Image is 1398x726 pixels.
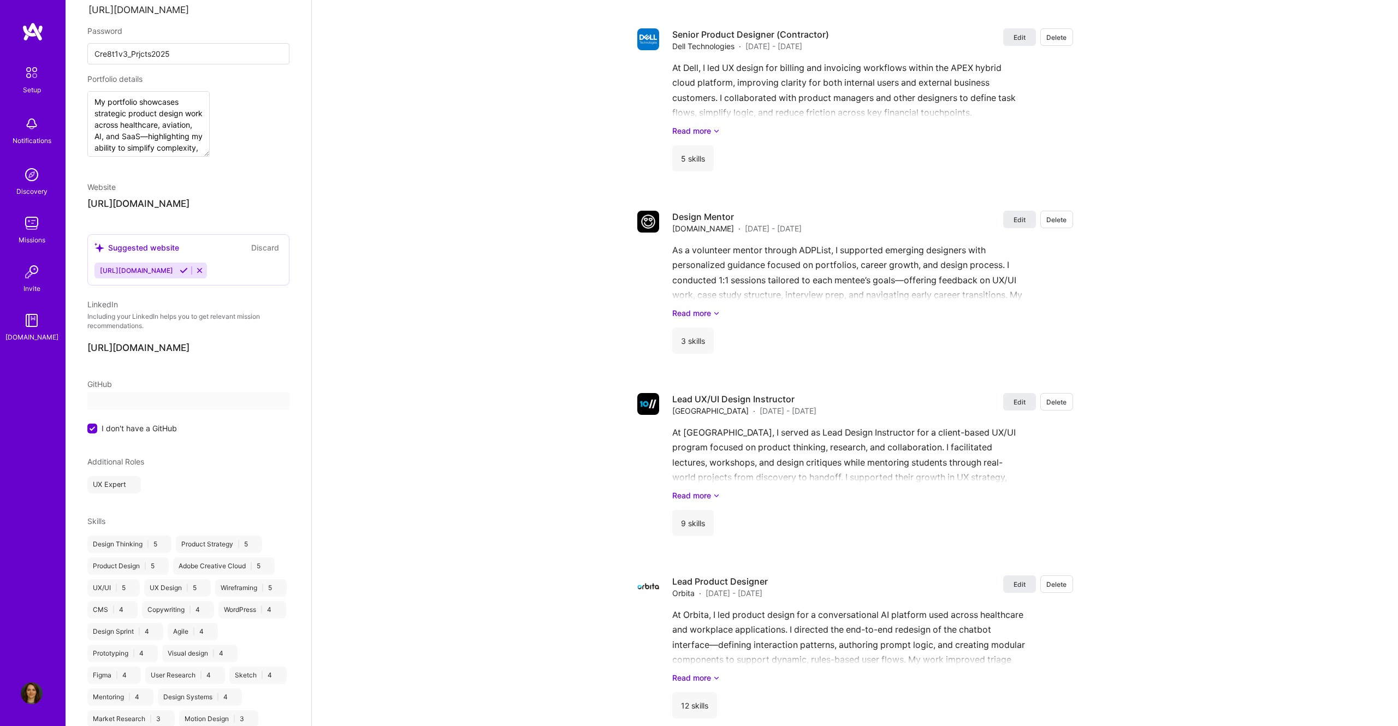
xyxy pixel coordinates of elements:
span: [DOMAIN_NAME] [672,223,734,234]
img: setup [20,61,43,84]
div: [DOMAIN_NAME] [5,331,58,343]
span: | [144,562,146,570]
div: Portfolio details [87,73,289,85]
img: discovery [21,164,43,186]
div: CMS 4 [87,601,138,618]
div: Figma 4 [87,667,141,684]
div: Discovery [16,186,48,197]
img: bell [21,113,43,135]
div: Sketch 4 [229,667,286,684]
div: Notifications [13,135,51,146]
i: Reject [196,266,204,275]
i: Accept [180,266,188,275]
i: icon ArrowDownSecondaryDark [713,125,720,136]
button: Edit [1003,211,1036,228]
h4: Lead UX/UI Design Instructor [672,393,816,405]
div: 9 skills [672,510,714,536]
span: | [250,562,252,570]
div: Design Sprint 4 [87,623,163,640]
div: Copywriting 4 [142,601,214,618]
span: GitHub [87,379,112,389]
i: icon Close [265,564,269,568]
a: Read more [672,672,1073,683]
i: icon Close [209,630,212,634]
span: Skills [87,516,105,526]
i: icon ArrowDownSecondaryDark [713,490,720,501]
img: logo [22,22,44,41]
div: 12 skills [672,692,717,718]
span: | [238,540,240,549]
button: Delete [1040,211,1073,228]
button: Delete [1040,28,1073,46]
div: WordPress 4 [218,601,286,618]
button: Edit [1003,28,1036,46]
span: | [262,584,264,592]
span: Edit [1014,580,1026,589]
span: | [133,649,135,658]
span: | [200,671,202,680]
div: Setup [23,84,41,96]
div: User Research 4 [145,667,225,684]
div: Prototyping 4 [87,645,158,662]
button: Discard [248,241,282,254]
i: icon Close [253,543,257,546]
i: icon Close [149,652,152,656]
span: | [112,605,115,614]
img: guide book [21,310,43,331]
span: · [699,587,701,599]
span: | [116,671,118,680]
i: icon Close [277,586,281,590]
span: · [753,405,755,416]
span: [URL][DOMAIN_NAME] [100,266,173,275]
span: Dell Technologies [672,40,734,52]
div: Wireframing 5 [215,579,286,597]
img: teamwork [21,212,43,234]
h4: Design Mentor [672,211,802,223]
div: 5 skills [672,145,714,171]
span: Edit [1014,33,1026,42]
img: Invite [21,261,43,283]
i: icon Close [233,695,236,699]
input: Password [87,43,289,64]
input: http://... [87,195,289,212]
span: [DATE] - [DATE] [745,40,802,52]
span: Orbita [672,587,695,599]
input: http://... [87,4,289,16]
textarea: My portfolio showcases strategic product design work across healthcare, aviation, AI, and SaaS—hi... [87,91,210,157]
i: icon SuggestedTeams [94,243,104,252]
div: UX Expert [87,476,141,493]
span: | [186,584,188,592]
img: User Avatar [21,682,43,704]
div: Design Thinking 5 [87,535,171,553]
i: icon Close [162,543,166,546]
div: Visual design 4 [162,645,238,662]
div: 3 skills [672,328,714,354]
i: icon Close [131,483,135,487]
button: Edit [1003,575,1036,593]
span: Website [87,182,116,192]
span: | [138,627,140,636]
div: Missions [19,234,45,246]
div: Product Strategy 5 [176,535,262,553]
span: Edit [1014,397,1026,407]
a: Read more [672,125,1073,136]
span: | [128,693,131,701]
h4: Senior Product Designer (Contractor) [672,28,829,40]
span: [DATE] - [DATE] [760,405,816,416]
span: | [193,627,195,636]
span: | [233,715,235,723]
span: [DATE] - [DATE] [745,223,802,234]
span: | [260,605,263,614]
img: Company logo [637,211,659,233]
div: Mentoring 4 [87,688,153,706]
span: I don't have a GitHub [102,422,177,434]
span: Delete [1046,215,1067,224]
div: Adobe Creative Cloud 5 [173,557,275,575]
i: icon Close [202,586,205,590]
i: icon Close [154,630,158,634]
div: UX Design 5 [144,579,211,597]
i: icon Close [249,717,253,721]
span: [GEOGRAPHIC_DATA] [672,405,749,416]
a: Read more [672,307,1073,319]
img: Company logo [637,28,659,50]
